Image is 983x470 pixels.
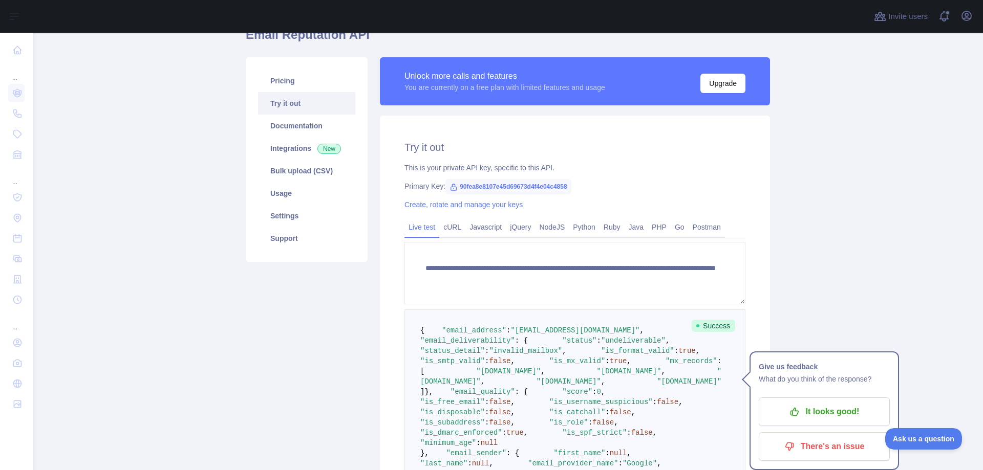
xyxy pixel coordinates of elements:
span: false [610,408,631,416]
span: , [510,418,515,427]
span: }, [424,388,433,396]
span: "[DOMAIN_NAME]" [597,367,661,375]
span: , [562,347,566,355]
span: : [627,429,631,437]
span: , [627,357,631,365]
span: "email_provider_name" [528,459,618,467]
span: , [481,377,485,386]
span: : [485,357,489,365]
span: : [605,408,609,416]
span: false [489,398,510,406]
a: Go [671,219,689,235]
span: , [614,418,618,427]
span: : [653,398,657,406]
span: : [485,408,489,416]
a: Ruby [600,219,625,235]
span: "is_free_email" [420,398,485,406]
iframe: Toggle Customer Support [885,428,963,450]
div: You are currently on a free plan with limited features and usage [404,82,605,93]
span: 90fea8e8107e45d69673d4f4e04c4858 [445,179,571,194]
span: 0 [597,388,601,396]
span: : [485,347,489,355]
a: Integrations New [258,137,355,160]
span: , [631,408,635,416]
span: "is_disposable" [420,408,485,416]
span: , [489,459,493,467]
span: : [485,418,489,427]
span: "is_catchall" [549,408,605,416]
span: "status" [562,337,596,345]
span: "is_subaddress" [420,418,485,427]
span: "[DOMAIN_NAME]" [537,377,601,386]
span: "score" [562,388,592,396]
a: Usage [258,182,355,205]
span: "mx_records" [666,357,717,365]
span: : [467,459,472,467]
span: , [524,429,528,437]
span: "undeliverable" [601,337,666,345]
a: Javascript [465,219,506,235]
p: What do you think of the response? [759,373,890,385]
span: "last_name" [420,459,467,467]
span: { [420,326,424,334]
a: cURL [439,219,465,235]
span: "Google" [623,459,657,467]
span: "status_detail" [420,347,485,355]
a: Pricing [258,70,355,92]
span: "email_sender" [446,449,506,457]
span: , [661,367,666,375]
span: : [502,429,506,437]
a: Bulk upload (CSV) [258,160,355,182]
h1: Give us feedback [759,361,890,373]
span: , [601,388,605,396]
span: null [472,459,489,467]
span: "is_mx_valid" [549,357,605,365]
div: Primary Key: [404,181,745,191]
span: , [696,347,700,355]
span: : { [515,388,528,396]
a: Python [569,219,600,235]
span: , [657,459,661,467]
div: This is your private API key, specific to this API. [404,163,745,173]
span: "first_name" [553,449,605,457]
span: , [627,449,631,457]
p: There's an issue [766,438,882,455]
span: "minimum_age" [420,439,476,447]
span: "is_spf_strict" [562,429,627,437]
button: It looks good! [759,397,890,426]
span: "[EMAIL_ADDRESS][DOMAIN_NAME]" [510,326,639,334]
span: "[DOMAIN_NAME]" [476,367,541,375]
span: "invalid_mailbox" [489,347,562,355]
span: null [610,449,627,457]
span: false [489,408,510,416]
span: , [666,337,670,345]
span: true [506,429,524,437]
a: Java [625,219,648,235]
span: "is_smtp_valid" [420,357,485,365]
span: : [588,418,592,427]
span: : [674,347,678,355]
span: false [489,418,510,427]
span: true [610,357,627,365]
span: , [510,408,515,416]
a: jQuery [506,219,535,235]
span: New [317,144,341,154]
span: true [678,347,696,355]
span: }, [420,449,429,457]
span: ] [420,388,424,396]
span: : [476,439,480,447]
span: : [618,459,623,467]
span: , [653,429,657,437]
span: "is_role" [549,418,588,427]
a: Try it out [258,92,355,115]
a: PHP [648,219,671,235]
div: ... [8,166,25,186]
span: "is_dmarc_enforced" [420,429,502,437]
span: : [605,357,609,365]
span: : { [506,449,519,457]
span: false [657,398,678,406]
span: : { [515,337,528,345]
h2: Try it out [404,140,745,154]
span: , [640,326,644,334]
span: false [592,418,614,427]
